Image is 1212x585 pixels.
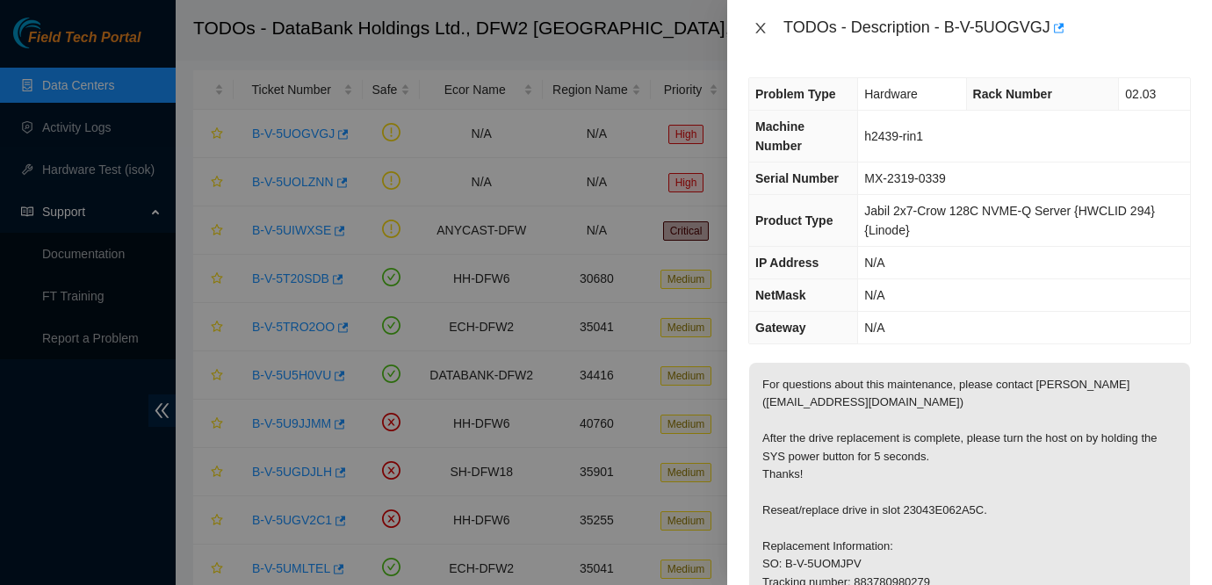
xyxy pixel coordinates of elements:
span: IP Address [755,256,819,270]
div: TODOs - Description - B-V-5UOGVGJ [783,14,1191,42]
span: Hardware [864,87,918,101]
span: Serial Number [755,171,839,185]
span: NetMask [755,288,806,302]
span: MX-2319-0339 [864,171,946,185]
span: Rack Number [973,87,1052,101]
span: h2439-rin1 [864,129,923,143]
span: Jabil 2x7-Crow 128C NVME-Q Server {HWCLID 294}{Linode} [864,204,1155,237]
span: Problem Type [755,87,836,101]
span: 02.03 [1125,87,1156,101]
button: Close [748,20,773,37]
span: Product Type [755,213,833,227]
span: close [754,21,768,35]
span: Machine Number [755,119,804,153]
span: N/A [864,288,884,302]
span: Gateway [755,321,806,335]
span: N/A [864,321,884,335]
span: N/A [864,256,884,270]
